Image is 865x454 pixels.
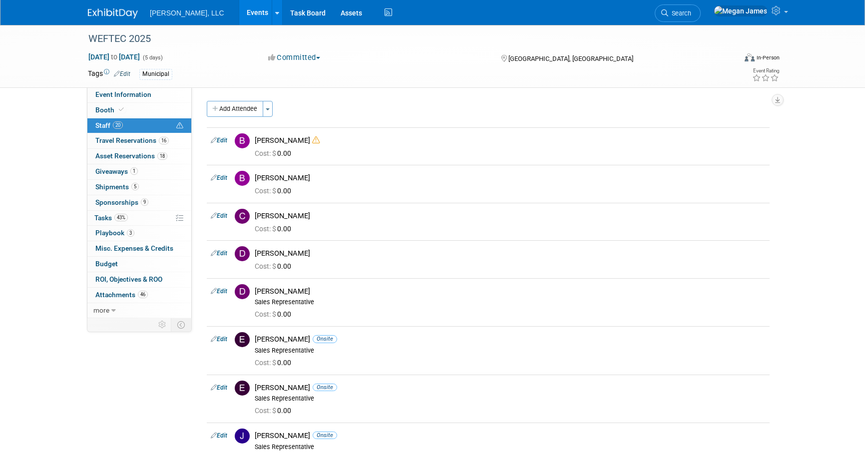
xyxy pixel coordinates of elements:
[211,174,227,181] a: Edit
[87,226,191,241] a: Playbook3
[235,133,250,148] img: B.jpg
[255,187,277,195] span: Cost: $
[255,407,295,415] span: 0.00
[255,225,295,233] span: 0.00
[655,4,701,22] a: Search
[211,212,227,219] a: Edit
[95,275,162,283] span: ROI, Objectives & ROO
[313,384,337,391] span: Onsite
[95,90,151,98] span: Event Information
[95,121,123,129] span: Staff
[255,249,766,258] div: [PERSON_NAME]
[95,260,118,268] span: Budget
[255,383,766,393] div: [PERSON_NAME]
[211,137,227,144] a: Edit
[255,443,766,451] div: Sales Representative
[235,429,250,444] img: J.jpg
[95,244,173,252] span: Misc. Expenses & Credits
[131,183,139,190] span: 5
[176,121,183,130] span: Potential Scheduling Conflict -- at least one attendee is tagged in another overlapping event.
[95,198,148,206] span: Sponsorships
[235,332,250,347] img: E.jpg
[142,54,163,61] span: (5 days)
[756,54,780,61] div: In-Person
[130,167,138,175] span: 1
[114,214,128,221] span: 43%
[255,431,766,441] div: [PERSON_NAME]
[87,133,191,148] a: Travel Reservations16
[211,336,227,343] a: Edit
[207,101,263,117] button: Add Attendee
[95,136,169,144] span: Travel Reservations
[87,149,191,164] a: Asset Reservations18
[235,246,250,261] img: D.jpg
[752,68,779,73] div: Event Rating
[85,30,721,48] div: WEFTEC 2025
[157,152,167,160] span: 18
[255,211,766,221] div: [PERSON_NAME]
[235,284,250,299] img: D.jpg
[255,347,766,355] div: Sales Representative
[95,183,139,191] span: Shipments
[255,359,295,367] span: 0.00
[235,209,250,224] img: C.jpg
[171,318,192,331] td: Toggle Event Tabs
[745,53,755,61] img: Format-Inperson.png
[95,152,167,160] span: Asset Reservations
[255,310,295,318] span: 0.00
[87,195,191,210] a: Sponsorships9
[95,167,138,175] span: Giveaways
[87,288,191,303] a: Attachments46
[211,288,227,295] a: Edit
[87,87,191,102] a: Event Information
[119,107,124,112] i: Booth reservation complete
[150,9,224,17] span: [PERSON_NAME], LLC
[138,291,148,298] span: 46
[139,69,172,79] div: Municipal
[255,407,277,415] span: Cost: $
[87,164,191,179] a: Giveaways1
[94,214,128,222] span: Tasks
[95,106,126,114] span: Booth
[265,52,324,63] button: Committed
[255,359,277,367] span: Cost: $
[154,318,171,331] td: Personalize Event Tab Strip
[211,432,227,439] a: Edit
[87,303,191,318] a: more
[159,137,169,144] span: 16
[88,68,130,80] td: Tags
[88,8,138,18] img: ExhibitDay
[235,381,250,396] img: E.jpg
[88,52,140,61] span: [DATE] [DATE]
[113,121,123,129] span: 20
[255,262,277,270] span: Cost: $
[87,103,191,118] a: Booth
[141,198,148,206] span: 9
[95,229,134,237] span: Playbook
[211,250,227,257] a: Edit
[95,291,148,299] span: Attachments
[87,118,191,133] a: Staff20
[255,395,766,403] div: Sales Representative
[87,211,191,226] a: Tasks43%
[255,149,277,157] span: Cost: $
[87,180,191,195] a: Shipments5
[109,53,119,61] span: to
[93,306,109,314] span: more
[255,136,766,145] div: [PERSON_NAME]
[255,298,766,306] div: Sales Representative
[677,52,780,67] div: Event Format
[312,136,320,144] i: Double-book Warning!
[235,171,250,186] img: B.jpg
[714,5,768,16] img: Megan James
[255,335,766,344] div: [PERSON_NAME]
[87,272,191,287] a: ROI, Objectives & ROO
[255,262,295,270] span: 0.00
[255,287,766,296] div: [PERSON_NAME]
[255,149,295,157] span: 0.00
[668,9,691,17] span: Search
[87,241,191,256] a: Misc. Expenses & Credits
[255,187,295,195] span: 0.00
[114,70,130,77] a: Edit
[255,173,766,183] div: [PERSON_NAME]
